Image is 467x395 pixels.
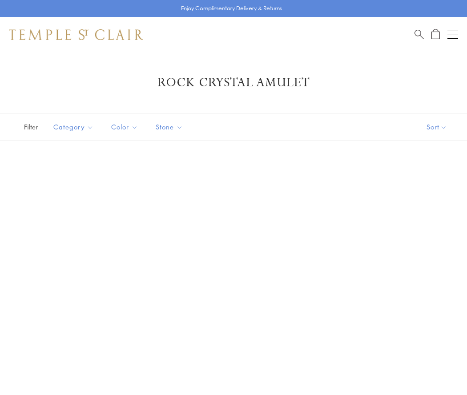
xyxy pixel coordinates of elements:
[107,121,145,133] span: Color
[415,29,424,40] a: Search
[22,75,445,91] h1: Rock Crystal Amulet
[151,121,189,133] span: Stone
[49,121,100,133] span: Category
[149,117,189,137] button: Stone
[407,113,467,141] button: Show sort by
[47,117,100,137] button: Category
[447,29,458,40] button: Open navigation
[9,29,143,40] img: Temple St. Clair
[105,117,145,137] button: Color
[181,4,282,13] p: Enjoy Complimentary Delivery & Returns
[431,29,440,40] a: Open Shopping Bag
